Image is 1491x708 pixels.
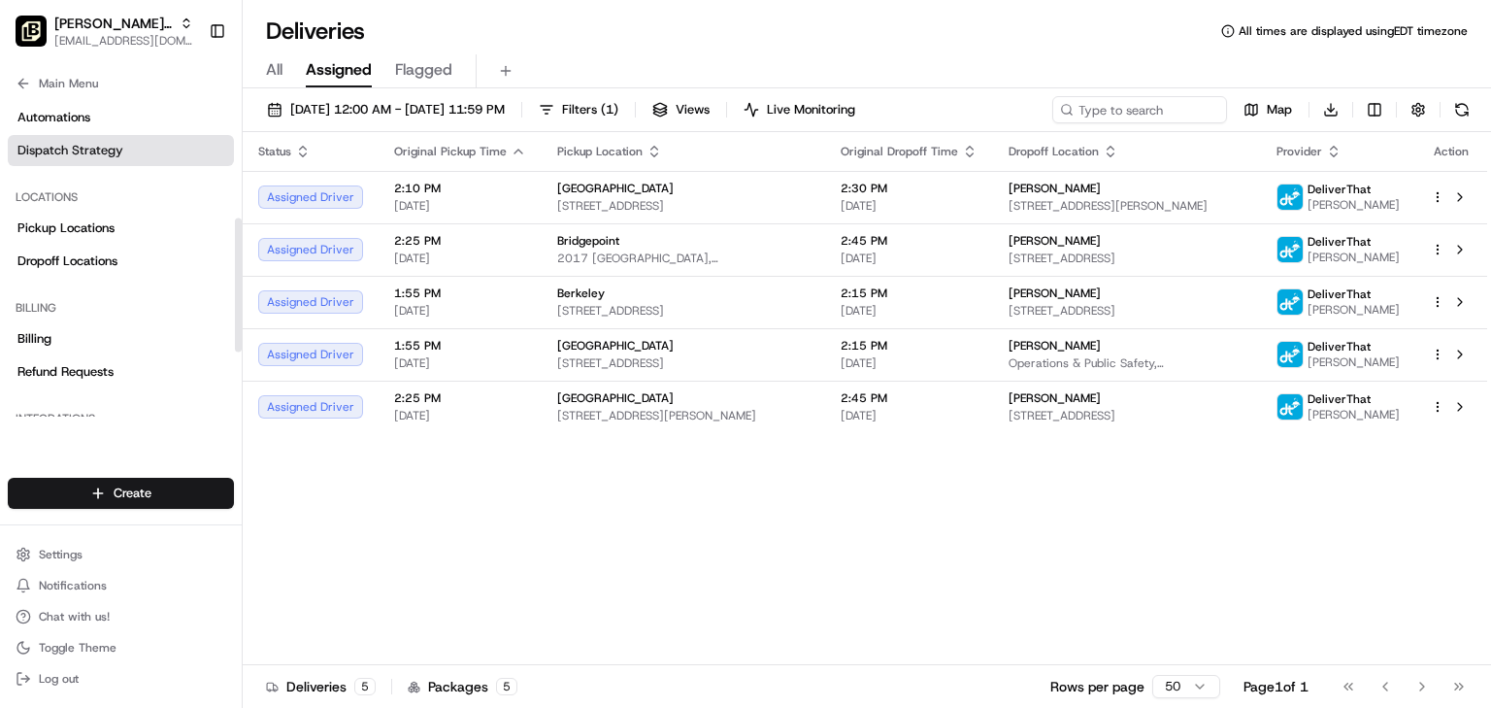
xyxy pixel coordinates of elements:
img: Nash [19,18,58,57]
span: [DATE] [841,408,977,423]
div: Integrations [8,403,234,434]
button: Filters(1) [530,96,627,123]
span: [STREET_ADDRESS] [557,198,810,214]
span: [DATE] [172,300,212,316]
span: Assigned [306,58,372,82]
span: Flagged [395,58,452,82]
img: profile_deliverthat_partner.png [1277,185,1303,210]
span: Berkeley [557,286,605,301]
button: Nick the Greek Parent Org[PERSON_NAME] the Greek Parent Org[EMAIL_ADDRESS][DOMAIN_NAME] [8,8,201,54]
img: 8016278978528_b943e370aa5ada12b00a_72.png [41,185,76,219]
a: Dropoff Locations [8,246,234,277]
div: 5 [354,678,376,695]
span: [STREET_ADDRESS] [557,355,810,371]
div: 5 [496,678,517,695]
span: 2:15 PM [841,338,977,354]
span: [STREET_ADDRESS][PERSON_NAME] [1009,198,1245,214]
span: [DATE] [394,251,526,266]
div: Past conversations [19,252,124,267]
span: 2017 [GEOGRAPHIC_DATA], [GEOGRAPHIC_DATA] [557,251,810,266]
span: [DATE] [394,408,526,423]
a: Billing [8,323,234,354]
span: [PERSON_NAME] [60,300,157,316]
span: 2:25 PM [394,390,526,406]
span: Pylon [193,481,235,495]
span: [PERSON_NAME] [1308,354,1400,370]
span: Provider [1276,144,1322,159]
span: DeliverThat [1308,182,1371,197]
div: Page 1 of 1 [1243,677,1309,696]
span: Automations [17,109,90,126]
a: 📗Knowledge Base [12,425,156,460]
span: [DATE] [841,198,977,214]
span: ( 1 ) [601,101,618,118]
img: profile_deliverthat_partner.png [1277,394,1303,420]
span: [PERSON_NAME] [1308,250,1400,265]
span: [DATE] [394,198,526,214]
div: Packages [408,677,517,696]
a: Refund Requests [8,356,234,388]
span: [PERSON_NAME] [1009,390,1101,406]
span: DeliverThat [1308,339,1371,354]
span: Original Pickup Time [394,144,507,159]
div: Locations [8,182,234,213]
div: Billing [8,292,234,323]
img: Masood Aslam [19,334,50,365]
span: [PERSON_NAME] [60,353,157,368]
span: Chat with us! [39,609,110,624]
button: Refresh [1448,96,1475,123]
span: 1:55 PM [394,286,526,301]
a: Powered byPylon [137,480,235,495]
span: Settings [39,547,83,562]
span: Toggle Theme [39,640,116,656]
span: Filters [562,101,618,118]
a: Pickup Locations [8,213,234,244]
button: [PERSON_NAME] the Greek Parent Org [54,14,172,33]
span: [PERSON_NAME] [1009,286,1101,301]
button: [EMAIL_ADDRESS][DOMAIN_NAME] [54,33,193,49]
span: Dispatch Strategy [17,142,123,159]
img: Brittany Newman [19,282,50,313]
button: Notifications [8,572,234,599]
span: [STREET_ADDRESS] [1009,251,1245,266]
span: 2:25 PM [394,233,526,249]
span: Billing [17,330,51,348]
span: Refund Requests [17,363,114,381]
span: All times are displayed using EDT timezone [1239,23,1468,39]
span: Pickup Locations [17,219,115,237]
span: [DATE] [394,303,526,319]
span: Views [676,101,710,118]
span: [DATE] [841,303,977,319]
span: 2:10 PM [394,181,526,196]
span: Dropoff Location [1009,144,1099,159]
span: [DATE] [394,355,526,371]
span: All [266,58,282,82]
span: Original Dropoff Time [841,144,958,159]
span: 2:45 PM [841,390,977,406]
span: [PERSON_NAME] [1009,233,1101,249]
img: profile_deliverthat_partner.png [1277,237,1303,262]
button: Toggle Theme [8,634,234,661]
img: profile_deliverthat_partner.png [1277,289,1303,315]
div: Deliveries [266,677,376,696]
span: Pickup Location [557,144,643,159]
h1: Deliveries [266,16,365,47]
div: Start new chat [87,185,318,204]
span: [PERSON_NAME] [1308,407,1400,422]
span: DeliverThat [1308,234,1371,250]
button: Create [8,478,234,509]
span: [PERSON_NAME] [1009,181,1101,196]
span: [PERSON_NAME] [1009,338,1101,354]
button: Chat with us! [8,603,234,630]
button: Settings [8,541,234,568]
span: Bridgepoint [557,233,619,249]
span: [STREET_ADDRESS] [1009,408,1245,423]
img: profile_deliverthat_partner.png [1277,342,1303,367]
img: Nick the Greek Parent Org [16,16,47,47]
span: API Documentation [183,433,312,453]
button: See all [301,248,353,271]
span: Live Monitoring [767,101,855,118]
div: 💻 [164,435,180,451]
span: • [161,300,168,316]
